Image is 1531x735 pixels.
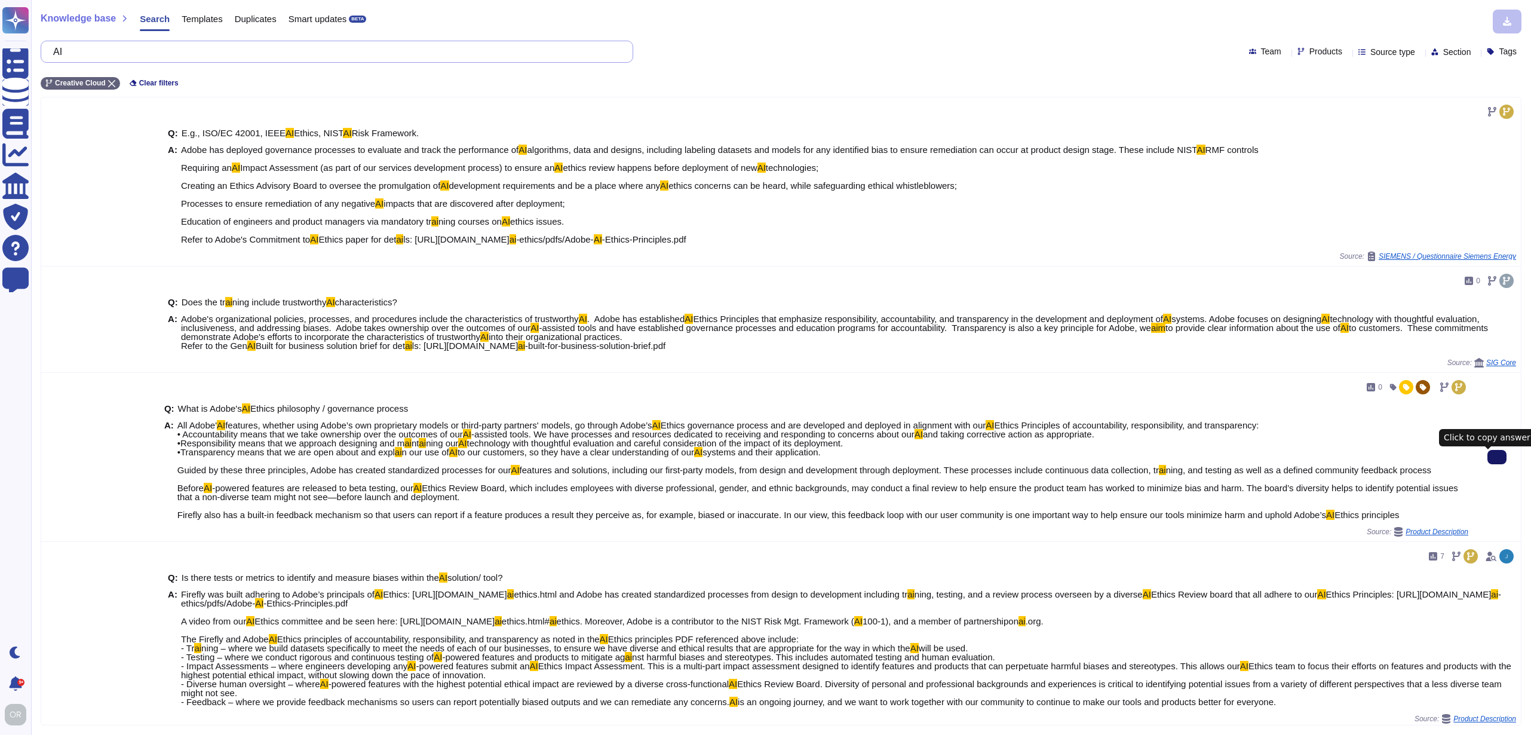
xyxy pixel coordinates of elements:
[1018,616,1026,626] mark: ai
[412,438,419,448] span: nt
[458,447,694,457] span: to our customers, so they have a clear understanding of our
[502,616,550,626] span: ethics.html#
[863,616,1018,626] span: 100-1), and a member of partnershipon
[514,589,907,599] span: ethics.html and Adobe has created standardized processes from design to development including tr
[1406,528,1468,535] span: Product Description
[412,341,518,351] span: ls: [URL][DOMAIN_NAME]
[1443,48,1471,56] span: Section
[480,332,489,342] mark: AI
[277,634,600,644] span: Ethics principles of accountability, responsibility, and transparency as noted in the
[1367,527,1468,537] span: Source:
[181,314,579,324] span: Adobe's organizational policies, processes, and procedures include the characteristics of trustwo...
[587,314,685,324] span: . ​ Adobe has established
[602,234,686,244] span: -Ethics-Principles.pdf
[140,14,170,23] span: Search
[1486,359,1516,366] span: SIG Core
[538,661,1240,671] span: Ethics Impact Assessment. This is a multi-part impact assessment designed to identify features an...
[1317,589,1326,599] mark: AI
[442,652,625,662] span: -powered features and products to mitigate ag
[915,589,1143,599] span: ning, testing, and a review process overseen by a diverse
[440,180,449,191] mark: AI
[1151,589,1318,599] span: Ethics Review board that all adhere to our
[335,297,397,307] span: characteristics?
[1171,314,1321,324] span: systems. Adobe focuses on designing
[439,572,447,583] mark: AI
[520,465,1159,475] span: features and solutions, including our first-party models, from design and development through dep...
[212,483,413,493] span: -powered features are released to beta testing, our
[1151,323,1165,333] mark: aim
[247,341,256,351] mark: AI
[225,420,652,430] span: features, whether using Adobe’s own proprietary models or third-party partners' models, go throug...
[318,234,396,244] span: Ethics paper for det
[507,589,514,599] mark: ai
[177,438,843,457] span: technology with thoughtful evaluation and careful consideration of the impact of its deployment. ...
[181,643,968,662] span: will be used. - Testing – where we conduct rigorous and continuous testing of
[463,429,471,439] mark: AI
[168,298,178,307] b: Q:
[986,420,994,430] mark: AI
[557,616,854,626] span: ethics. Moreover, Adobe is a contributor to the NIST Risk Mgt. Framework (
[413,483,422,493] mark: AI
[1326,589,1492,599] span: Ethics Principles: [URL][DOMAIN_NAME]
[320,679,329,689] mark: AI
[1334,510,1399,520] span: Ethics principles
[518,341,525,351] mark: ai
[907,589,915,599] mark: ai
[738,697,1276,707] span: is an ongoing journey, and we want to work together with our community to continue to make our to...
[1476,277,1480,284] span: 0
[511,465,519,475] mark: AI
[375,198,383,209] mark: AI
[181,679,1502,707] span: Ethics Review Board. Diversity of personal and professional backgrounds and experiences is critic...
[310,234,318,244] mark: AI
[563,163,757,173] span: ethics review happens before deployment of new
[407,661,416,671] mark: AI
[168,128,178,137] b: Q:
[177,420,217,430] span: All Adobe'
[2,702,35,728] button: user
[217,420,225,430] mark: AI
[502,216,510,226] mark: AI
[539,323,1150,333] span: -assisted tools and have established governance processes and education programs for accountabili...
[396,234,403,244] mark: ai
[1378,384,1382,391] span: 0
[255,598,263,608] mark: AI
[352,128,419,138] span: Risk Framework.
[1143,589,1151,599] mark: AI
[168,590,177,706] b: A:
[518,145,527,155] mark: AI
[516,234,593,244] span: -ethics/pdfs/Adobe-
[343,128,351,138] mark: AI
[349,16,366,23] div: BETA
[286,128,294,138] mark: AI
[449,180,661,191] span: development requirements and be a place where any
[177,420,1259,439] span: Ethics Principles of accountability, responsibility, and transparency: • Accountability means tha...
[41,14,116,23] span: Knowledge base
[1159,465,1166,475] mark: ai
[1370,48,1415,56] span: Source type
[510,234,517,244] mark: ai
[168,314,177,350] b: A:
[402,447,449,457] span: n our use of
[625,652,632,662] mark: ai
[729,679,737,689] mark: AI
[242,403,250,414] mark: AI
[757,163,766,173] mark: AI
[383,589,507,599] span: Ethics: [URL][DOMAIN_NAME]
[181,589,1501,608] span: -ethics/pdfs/Adobe-
[471,429,915,439] span: -assisted tools. We have processes and resources dedicated to receiving and responding to concern...
[661,420,986,430] span: Ethics governance process and are developed and deployed in alignment with our
[594,234,602,244] mark: AI
[554,163,563,173] mark: AI
[232,163,240,173] mark: AI
[1379,253,1516,260] span: SIEMENS / Questionnaire Siemens Energy
[438,216,502,226] span: ning courses on
[854,616,863,626] mark: AI
[434,652,442,662] mark: AI
[294,128,343,138] span: Ethics, NIST
[550,616,557,626] mark: ai
[652,420,661,430] mark: AI
[139,79,179,87] span: Clear filters
[240,163,554,173] span: Impact Assessment (as part of our services development process) to ensure an
[201,643,910,653] span: ning – where we build datasets specifically to meet the needs of each of our businesses, to ensur...
[525,341,665,351] span: -built-for-business-solution-brief.pdf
